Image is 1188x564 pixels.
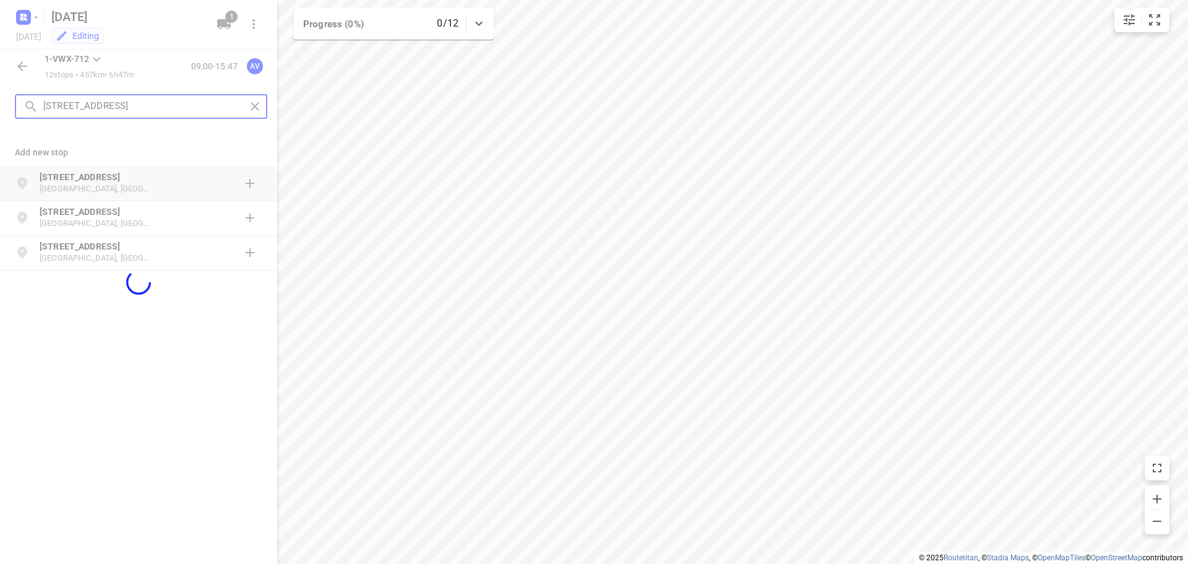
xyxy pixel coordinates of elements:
[1142,7,1167,32] button: Fit zoom
[1091,553,1142,562] a: OpenStreetMap
[1038,553,1085,562] a: OpenMapTiles
[1114,7,1169,32] div: small contained button group
[1117,7,1142,32] button: Map settings
[303,19,364,30] span: Progress (0%)
[944,553,978,562] a: Routetitan
[987,553,1029,562] a: Stadia Maps
[293,7,494,40] div: Progress (0%)0/12
[437,16,458,31] p: 0/12
[919,553,1183,562] li: © 2025 , © , © © contributors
